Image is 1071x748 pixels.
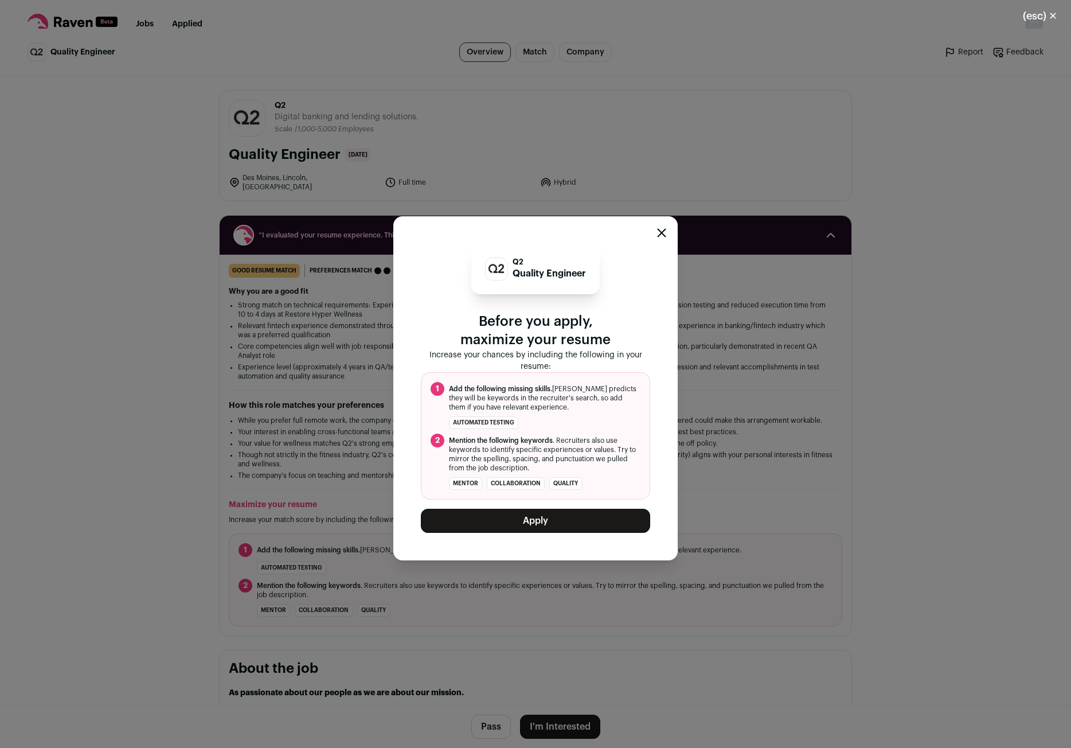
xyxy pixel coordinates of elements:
p: Before you apply, maximize your resume [421,313,650,349]
li: mentor [449,477,482,490]
img: 816d2c66cdecaf4552b8f07053ab0def2c4c32d9b9047c9275a1e054f306f874.jpg [486,259,507,278]
span: Add the following missing skills. [449,385,552,392]
button: Close modal [1009,3,1071,29]
button: Apply [421,509,650,533]
span: 1 [431,382,444,396]
p: Q2 [513,258,586,267]
span: . Recruiters also use keywords to identify specific experiences or values. Try to mirror the spel... [449,436,640,473]
li: automated testing [449,416,518,429]
span: 2 [431,434,444,447]
span: [PERSON_NAME] predicts they will be keywords in the recruiter's search, so add them if you have r... [449,384,640,412]
li: collaboration [487,477,545,490]
p: Quality Engineer [513,267,586,280]
span: Mention the following keywords [449,437,553,444]
button: Close modal [657,228,666,237]
p: Increase your chances by including the following in your resume: [421,349,650,372]
li: quality [549,477,582,490]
